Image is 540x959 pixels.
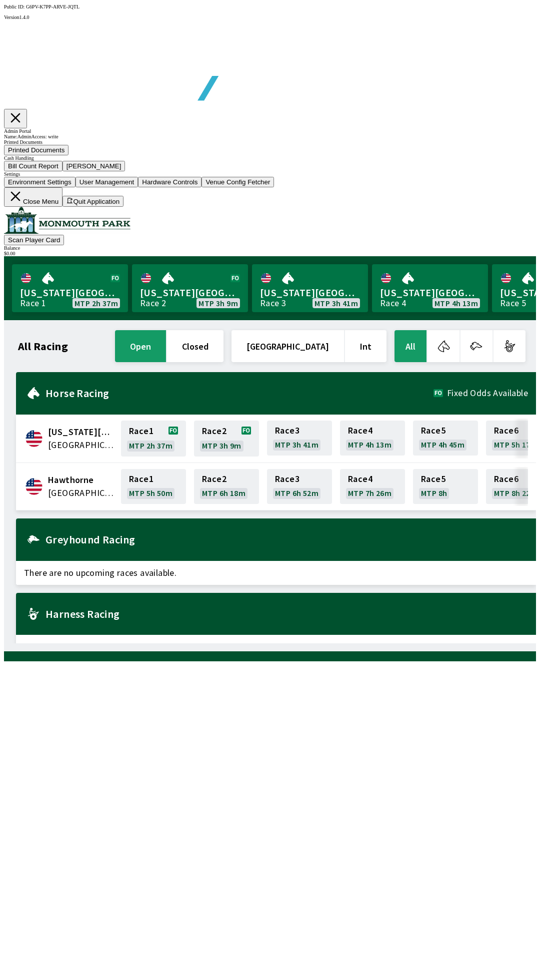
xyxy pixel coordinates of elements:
div: Public ID: [4,4,536,9]
div: $ 0.00 [4,251,536,256]
span: [US_STATE][GEOGRAPHIC_DATA] [260,286,360,299]
span: There are no upcoming races available. [16,635,536,659]
button: Environment Settings [4,177,75,187]
span: Race 6 [494,427,518,435]
a: Race1MTP 5h 50m [121,469,186,504]
button: Int [345,330,386,362]
h2: Horse Racing [45,389,433,397]
span: MTP 8h 22m [494,489,537,497]
span: MTP 3h 41m [275,441,318,449]
div: Race 1 [20,299,46,307]
a: [US_STATE][GEOGRAPHIC_DATA]Race 1MTP 2h 37m [12,264,128,312]
span: Fixed Odds Available [447,389,528,397]
span: Race 2 [202,427,226,435]
div: Balance [4,245,536,251]
span: Race 5 [421,427,445,435]
span: Hawthorne [48,474,115,486]
button: open [115,330,166,362]
span: Race 4 [348,427,372,435]
span: [US_STATE][GEOGRAPHIC_DATA] [140,286,240,299]
a: Race2MTP 6h 18m [194,469,259,504]
button: Printed Documents [4,145,68,155]
a: [US_STATE][GEOGRAPHIC_DATA]Race 3MTP 3h 41m [252,264,368,312]
div: Race 4 [380,299,406,307]
div: Name: Admin Access: write [4,134,536,139]
a: Race1MTP 2h 37m [121,421,186,457]
span: Race 4 [348,475,372,483]
a: Race4MTP 7h 26m [340,469,405,504]
span: Race 1 [129,475,153,483]
div: Race 3 [260,299,286,307]
span: MTP 7h 26m [348,489,391,497]
img: venue logo [4,207,130,234]
img: global tote logo [27,20,314,125]
span: MTP 8h [421,489,447,497]
span: MTP 3h 9m [202,442,241,450]
button: [PERSON_NAME] [62,161,125,171]
span: G6PV-K7PP-ARVE-JQTL [26,4,79,9]
a: Race5MTP 8h [413,469,478,504]
span: Race 1 [129,427,153,435]
span: Race 5 [421,475,445,483]
div: Cash Handling [4,155,536,161]
span: Race 3 [275,475,299,483]
div: Race 5 [500,299,526,307]
button: Close Menu [4,187,62,207]
div: Settings [4,171,536,177]
span: MTP 2h 37m [129,442,172,450]
a: Race3MTP 6h 52m [267,469,332,504]
a: Race3MTP 3h 41m [267,421,332,457]
span: MTP 4h 13m [348,441,391,449]
h2: Harness Racing [45,610,528,618]
button: Venue Config Fetcher [201,177,274,187]
span: United States [48,439,115,452]
span: MTP 5h 17m [494,441,537,449]
span: There are no upcoming races available. [16,561,536,585]
h1: All Racing [18,342,68,350]
button: Bill Count Report [4,161,62,171]
span: Race 3 [275,427,299,435]
span: MTP 2h 37m [74,299,118,307]
span: MTP 6h 18m [202,489,245,497]
span: MTP 4h 13m [434,299,478,307]
span: [US_STATE][GEOGRAPHIC_DATA] [380,286,480,299]
button: All [394,330,426,362]
span: United States [48,486,115,499]
button: [GEOGRAPHIC_DATA] [231,330,344,362]
span: Race 6 [494,475,518,483]
a: Race5MTP 4h 45m [413,421,478,457]
span: Delaware Park [48,426,115,439]
a: [US_STATE][GEOGRAPHIC_DATA]Race 4MTP 4h 13m [372,264,488,312]
button: Hardware Controls [138,177,201,187]
span: Race 2 [202,475,226,483]
span: [US_STATE][GEOGRAPHIC_DATA] [20,286,120,299]
span: MTP 3h 41m [314,299,358,307]
span: MTP 4h 45m [421,441,464,449]
a: Race2MTP 3h 9m [194,421,259,457]
div: Printed Documents [4,139,536,145]
div: Admin Portal [4,128,536,134]
button: Scan Player Card [4,235,64,245]
span: MTP 3h 9m [198,299,238,307]
button: User Management [75,177,138,187]
div: Race 2 [140,299,166,307]
button: Quit Application [62,196,123,207]
div: Version 1.4.0 [4,14,536,20]
span: MTP 5h 50m [129,489,172,497]
a: Race4MTP 4h 13m [340,421,405,457]
h2: Greyhound Racing [45,535,528,543]
span: MTP 6h 52m [275,489,318,497]
button: closed [167,330,223,362]
a: [US_STATE][GEOGRAPHIC_DATA]Race 2MTP 3h 9m [132,264,248,312]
